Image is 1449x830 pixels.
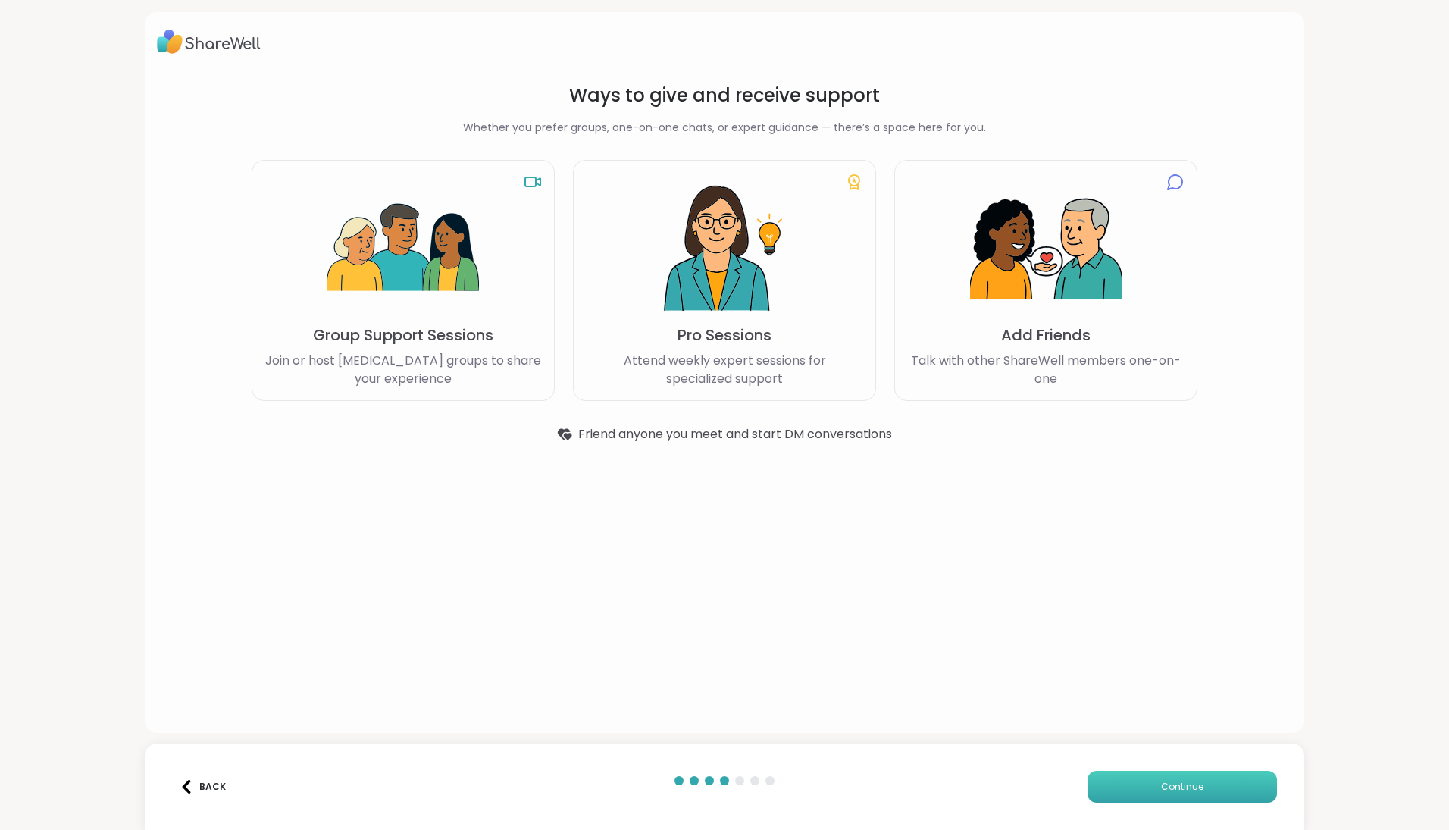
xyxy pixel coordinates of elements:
span: Continue [1161,780,1203,794]
button: Back [172,771,233,803]
p: Add Friends [1001,324,1091,346]
span: Friend anyone you meet and start DM conversations [578,425,892,443]
p: Attend weekly expert sessions for specialized support [586,352,863,388]
h2: Whether you prefer groups, one-on-one chats, or expert guidance — there’s a space here for you. [252,120,1197,136]
p: Join or host [MEDICAL_DATA] groups to share your experience [264,352,542,388]
p: Pro Sessions [678,324,771,346]
h1: Ways to give and receive support [252,83,1197,108]
p: Talk with other ShareWell members one-on-one [907,352,1185,388]
div: Back [180,780,226,794]
img: Pro Sessions [649,173,800,324]
img: Group Support Sessions [327,173,479,324]
img: ShareWell Logo [157,24,261,59]
p: Group Support Sessions [313,324,493,346]
button: Continue [1088,771,1277,803]
img: Add Friends [970,173,1122,324]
